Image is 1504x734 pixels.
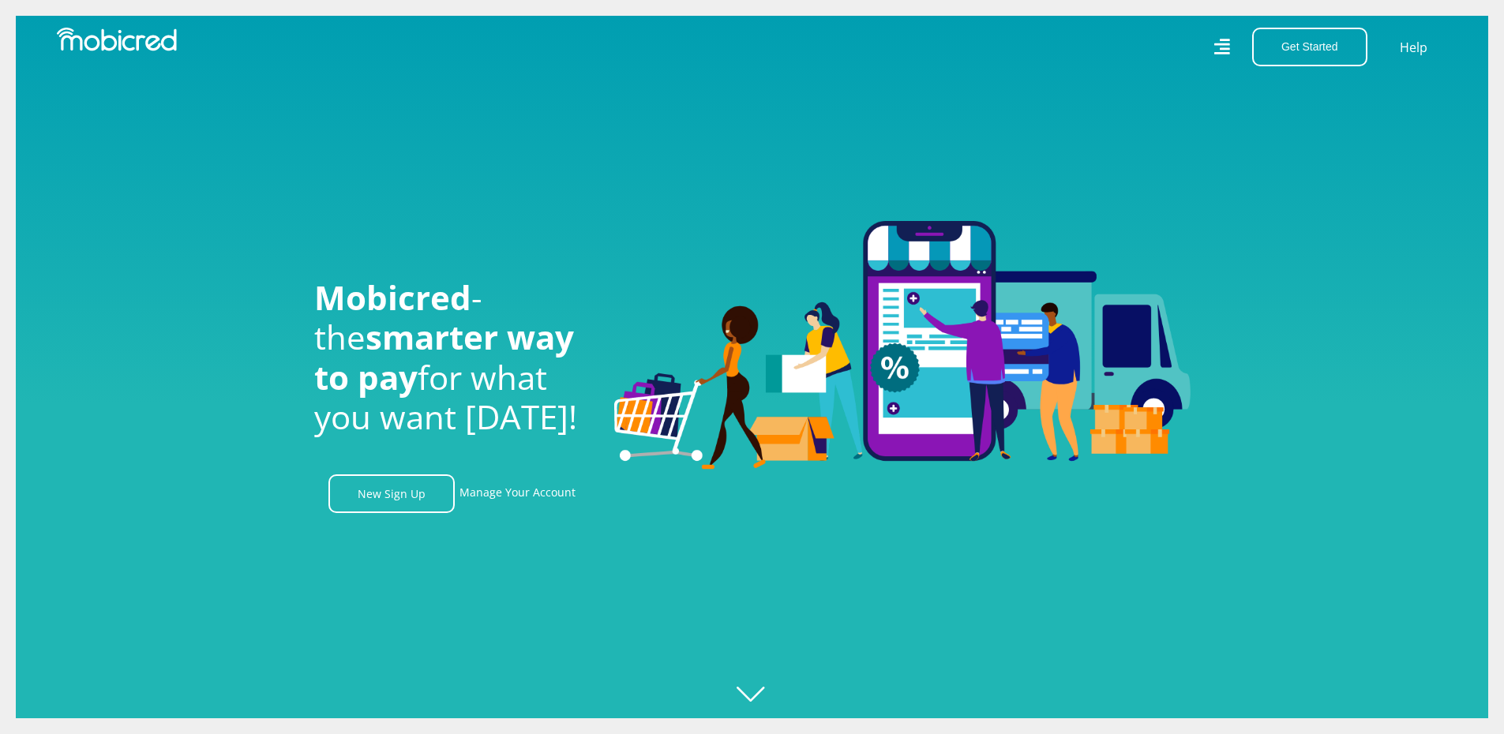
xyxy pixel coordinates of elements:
a: Manage Your Account [459,474,576,513]
span: Mobicred [314,275,471,320]
img: Welcome to Mobicred [614,221,1191,470]
h1: - the for what you want [DATE]! [314,278,591,437]
a: Help [1399,37,1428,58]
span: smarter way to pay [314,314,574,399]
a: New Sign Up [328,474,455,513]
button: Get Started [1252,28,1367,66]
img: Mobicred [57,28,177,51]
